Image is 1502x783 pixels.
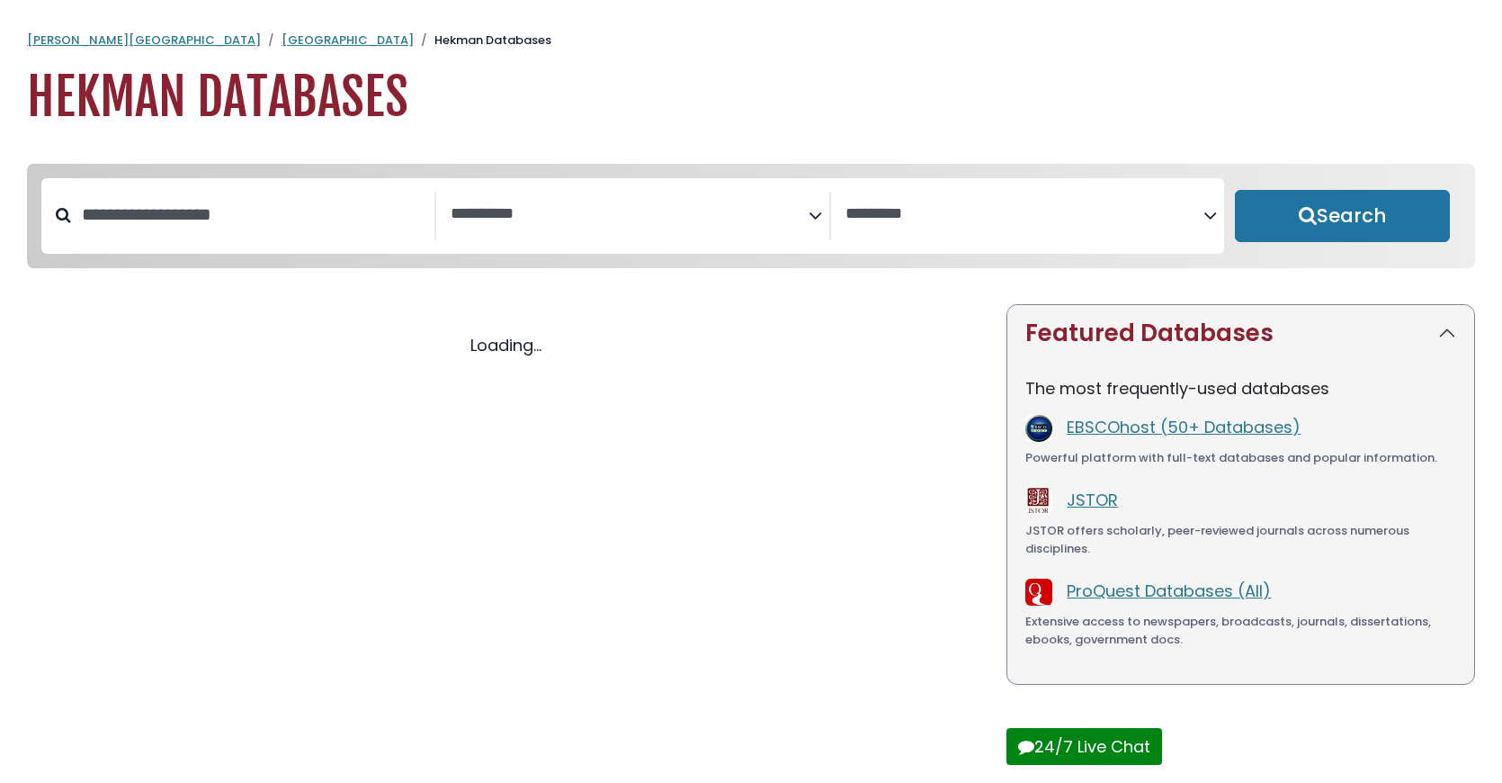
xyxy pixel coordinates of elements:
[27,31,1475,49] nav: breadcrumb
[1067,489,1118,511] a: JSTOR
[1025,376,1456,400] p: The most frequently-used databases
[414,31,551,49] li: Hekman Databases
[27,67,1475,128] h1: Hekman Databases
[27,333,985,357] div: Loading...
[27,31,261,49] a: [PERSON_NAME][GEOGRAPHIC_DATA]
[1007,305,1474,362] button: Featured Databases
[282,31,414,49] a: [GEOGRAPHIC_DATA]
[71,200,434,229] input: Search database by title or keyword
[1235,190,1450,242] button: Submit for Search Results
[1006,728,1162,765] button: 24/7 Live Chat
[451,205,809,224] textarea: Search
[27,164,1475,268] nav: Search filters
[1067,580,1271,602] a: ProQuest Databases (All)
[845,205,1203,224] textarea: Search
[1025,449,1456,467] div: Powerful platform with full-text databases and popular information.
[1067,416,1301,438] a: EBSCOhost (50+ Databases)
[1025,522,1456,557] div: JSTOR offers scholarly, peer-reviewed journals across numerous disciplines.
[1025,613,1456,648] div: Extensive access to newspapers, broadcasts, journals, dissertations, ebooks, government docs.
